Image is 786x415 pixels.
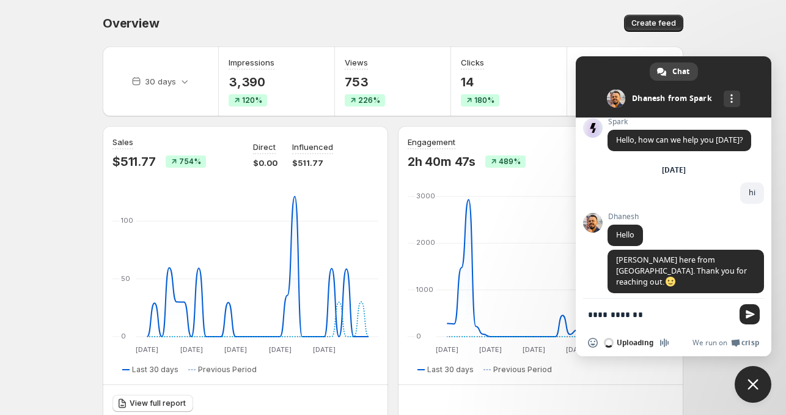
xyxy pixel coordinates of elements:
[692,338,727,348] span: We run on
[198,365,257,375] span: Previous Period
[523,345,545,354] text: [DATE]
[436,345,458,354] text: [DATE]
[345,75,385,89] p: 753
[121,216,133,225] text: 100
[180,345,203,354] text: [DATE]
[631,18,676,28] span: Create feed
[461,56,484,69] h3: Clicks
[608,212,643,221] span: Dhanesh
[672,62,689,81] span: Chat
[588,309,732,320] textarea: Compose your message...
[253,157,277,169] p: $0.00
[650,62,698,81] div: Chat
[461,75,499,89] p: 14
[662,166,686,174] div: [DATE]
[229,75,274,89] p: 3,390
[253,141,276,153] p: Direct
[358,95,380,105] span: 226%
[292,157,333,169] p: $511.77
[224,345,247,354] text: [DATE]
[659,338,669,348] span: Audio message
[479,345,502,354] text: [DATE]
[616,255,747,287] span: [PERSON_NAME] here from [GEOGRAPHIC_DATA]. Thank you for reaching out.
[740,304,760,324] span: Send
[132,365,178,375] span: Last 30 days
[616,230,634,240] span: Hello
[624,15,683,32] button: Create feed
[416,192,435,200] text: 3000
[112,154,156,169] p: $511.77
[136,345,158,354] text: [DATE]
[735,366,771,403] div: Close chat
[121,332,126,340] text: 0
[493,365,552,375] span: Previous Period
[112,395,193,412] a: View full report
[566,345,589,354] text: [DATE]
[408,136,455,148] h3: Engagement
[499,157,521,166] span: 489%
[408,154,476,169] p: 2h 40m 47s
[345,56,368,69] h3: Views
[179,157,201,166] span: 754%
[416,332,421,340] text: 0
[269,345,292,354] text: [DATE]
[121,274,130,283] text: 50
[313,345,336,354] text: [DATE]
[724,91,740,107] div: More channels
[103,16,159,31] span: Overview
[292,141,333,153] p: Influenced
[427,365,474,375] span: Last 30 days
[229,56,274,69] h3: Impressions
[588,338,598,348] span: Insert an emoji
[130,398,186,408] span: View full report
[112,136,133,148] h3: Sales
[741,338,759,348] span: Crisp
[416,238,435,247] text: 2000
[749,187,755,198] span: hi
[242,95,262,105] span: 120%
[474,95,494,105] span: 180%
[416,285,433,294] text: 1000
[145,75,176,88] p: 30 days
[692,338,759,348] a: We run onCrisp
[608,118,751,126] span: Spark
[616,135,743,145] span: Hello, how can we help you [DATE]?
